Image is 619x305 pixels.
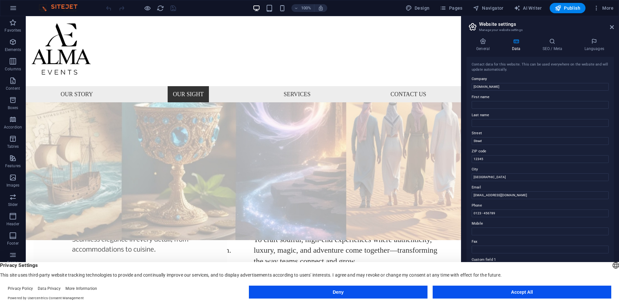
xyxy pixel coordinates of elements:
h4: General [467,38,502,52]
button: reload [156,4,164,12]
label: Email [472,184,609,191]
div: Contact data for this website. This can be used everywhere on the website and will update automat... [472,62,609,73]
label: Mobile [472,220,609,228]
i: On resize automatically adjust zoom level to fit chosen device. [318,5,324,11]
p: Columns [5,66,21,72]
p: Footer [7,241,19,246]
h4: Data [502,38,533,52]
label: Last name [472,111,609,119]
button: AI Writer [511,3,545,13]
label: Phone [472,202,609,209]
p: Content [6,86,20,91]
label: First name [472,93,609,101]
h4: SEO / Meta [533,38,575,52]
button: Pages [437,3,465,13]
button: Click here to leave preview mode and continue editing [143,4,151,12]
span: Publish [555,5,580,11]
span: More [593,5,614,11]
h3: Manage your website settings [479,27,601,33]
h6: 100% [301,4,311,12]
h4: Languages [575,38,614,52]
span: Pages [440,5,462,11]
p: Boxes [8,105,18,110]
div: Design (Ctrl+Alt+Y) [403,3,432,13]
button: More [591,3,616,13]
p: Forms [7,260,19,265]
button: 100% [291,4,314,12]
i: Reload page [157,5,164,12]
p: Elements [5,47,21,52]
span: Navigator [473,5,504,11]
p: Slider [8,202,18,207]
img: Editor Logo [37,4,85,12]
span: Design [406,5,430,11]
h2: Website settings [479,21,614,27]
label: Custom field 1 [472,256,609,264]
p: Images [6,183,20,188]
label: ZIP code [472,147,609,155]
p: Tables [7,144,19,149]
p: Header [6,221,19,227]
button: Publish [550,3,585,13]
p: Favorites [5,28,21,33]
p: Accordion [4,125,22,130]
span: AI Writer [514,5,542,11]
button: Navigator [470,3,506,13]
button: Design [403,3,432,13]
label: Street [472,129,609,137]
label: Fax [472,238,609,246]
label: City [472,166,609,173]
label: Company [472,75,609,83]
p: Features [5,163,21,168]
